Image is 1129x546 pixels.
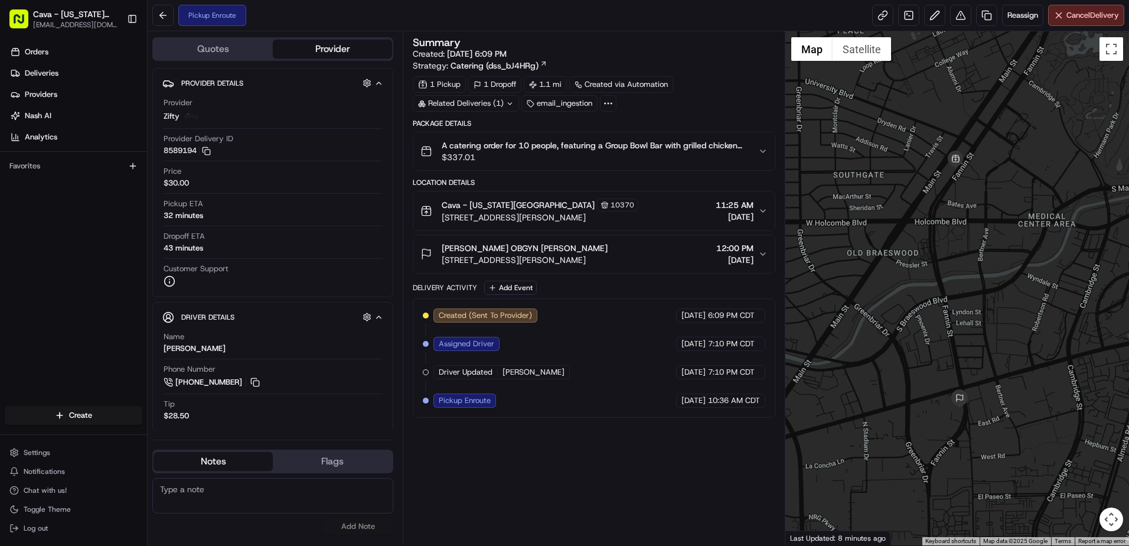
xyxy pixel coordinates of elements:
[681,367,706,378] span: [DATE]
[833,37,891,61] button: Show satellite imagery
[413,132,775,170] button: A catering order for 10 people, featuring a Group Bowl Bar with grilled chicken and grilled steak...
[33,20,118,30] button: [EMAIL_ADDRESS][DOMAIN_NAME]
[164,231,205,242] span: Dropoff ETA
[484,281,537,295] button: Add Event
[95,259,194,281] a: 💻API Documentation
[451,60,547,71] a: Catering (dss_bJ4HRg)
[24,486,67,495] span: Chat with us!
[12,47,215,66] p: Welcome 👋
[25,68,58,79] span: Deliveries
[5,463,142,480] button: Notifications
[164,343,226,354] div: [PERSON_NAME]
[164,134,233,144] span: Provider Delivery ID
[1048,5,1124,26] button: CancelDelivery
[164,178,189,188] span: $30.00
[5,106,147,125] a: Nash AI
[5,406,142,425] button: Create
[521,95,598,112] div: email_ingestion
[24,467,65,476] span: Notifications
[12,113,33,134] img: 1736555255976-a54dd68f-1ca7-489b-9aae-adbdc363a1c4
[5,482,142,499] button: Chat with us!
[164,411,189,421] div: $28.50
[164,145,211,156] button: 8589194
[502,367,564,378] span: [PERSON_NAME]
[24,264,90,276] span: Knowledge Base
[442,254,608,266] span: [STREET_ADDRESS][PERSON_NAME]
[24,524,48,533] span: Log out
[983,538,1048,544] span: Map data ©2025 Google
[12,265,21,275] div: 📗
[164,210,203,221] div: 32 minutes
[33,8,118,20] button: Cava - [US_STATE][GEOGRAPHIC_DATA]
[83,292,143,302] a: Powered byPylon
[468,76,521,93] div: 1 Dropoff
[164,166,181,177] span: Price
[164,199,203,209] span: Pickup ETA
[5,501,142,518] button: Toggle Theme
[788,530,827,545] a: Open this area in Google Maps (opens a new window)
[708,367,755,378] span: 7:10 PM CDT
[925,537,976,545] button: Keyboard shortcuts
[439,339,494,349] span: Assigned Driver
[5,85,147,104] a: Providers
[788,530,827,545] img: Google
[184,109,198,123] img: zifty-logo-trans-sq.png
[708,395,760,406] span: 10:36 AM CDT
[105,215,129,225] span: [DATE]
[447,48,507,59] span: [DATE] 6:09 PM
[442,212,638,223] span: [STREET_ADDRESS][PERSON_NAME]
[53,113,194,125] div: Start new chat
[439,395,491,406] span: Pickup Enroute
[611,200,634,210] span: 10370
[569,76,673,93] a: Created via Automation
[413,95,519,112] div: Related Deliveries (1)
[708,339,755,349] span: 7:10 PM CDT
[164,364,216,375] span: Phone Number
[5,157,142,175] div: Favorites
[442,242,608,254] span: [PERSON_NAME] OBGYN [PERSON_NAME]
[24,216,33,225] img: 1736555255976-a54dd68f-1ca7-489b-9aae-adbdc363a1c4
[681,395,706,406] span: [DATE]
[159,183,163,193] span: •
[681,339,706,349] span: [DATE]
[681,310,706,321] span: [DATE]
[5,43,147,61] a: Orders
[181,313,234,322] span: Driver Details
[413,37,461,48] h3: Summary
[12,12,35,35] img: Nash
[413,119,775,128] div: Package Details
[25,89,57,100] span: Providers
[5,520,142,537] button: Log out
[164,331,184,342] span: Name
[98,215,102,225] span: •
[413,48,507,60] span: Created:
[708,310,755,321] span: 6:09 PM CDT
[164,243,203,253] div: 43 minutes
[1078,538,1125,544] a: Report a map error
[442,139,749,151] span: A catering order for 10 people, featuring a Group Bowl Bar with grilled chicken and grilled steak...
[181,79,243,88] span: Provider Details
[164,376,262,389] a: [PHONE_NUMBER]
[1007,10,1038,21] span: Reassign
[716,242,753,254] span: 12:00 PM
[164,264,229,274] span: Customer Support
[273,40,392,58] button: Provider
[154,452,273,471] button: Notes
[413,76,466,93] div: 1 Pickup
[175,377,242,388] span: [PHONE_NUMBER]
[413,178,775,187] div: Location Details
[413,191,775,230] button: Cava - [US_STATE][GEOGRAPHIC_DATA]10370[STREET_ADDRESS][PERSON_NAME]11:25 AM[DATE]
[439,367,492,378] span: Driver Updated
[524,76,567,93] div: 1.1 mi
[162,307,383,327] button: Driver Details
[413,235,775,273] button: [PERSON_NAME] OBGYN [PERSON_NAME][STREET_ADDRESS][PERSON_NAME]12:00 PM[DATE]
[164,399,175,409] span: Tip
[716,254,753,266] span: [DATE]
[5,5,122,33] button: Cava - [US_STATE][GEOGRAPHIC_DATA][EMAIL_ADDRESS][DOMAIN_NAME]
[413,60,547,71] div: Strategy:
[164,111,180,122] span: Zifty
[25,113,46,134] img: 1727276513143-84d647e1-66c0-4f92-a045-3c9f9f5dfd92
[716,211,753,223] span: [DATE]
[162,73,383,93] button: Provider Details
